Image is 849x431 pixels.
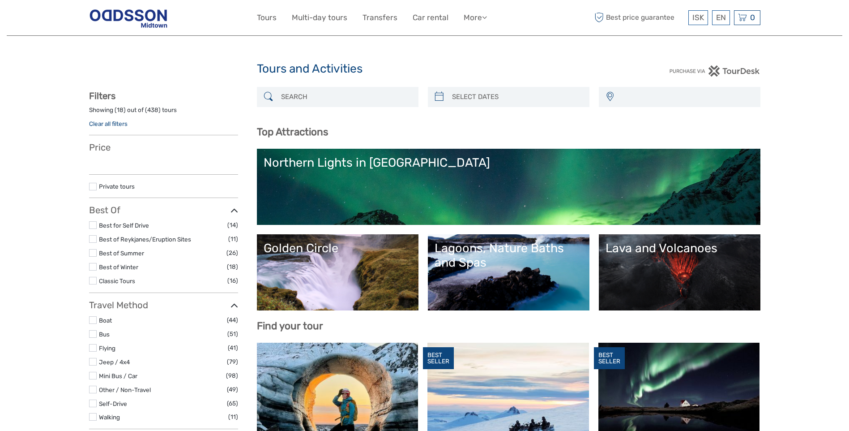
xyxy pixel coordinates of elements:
[464,11,487,24] a: More
[257,11,277,24] a: Tours
[257,62,593,76] h1: Tours and Activities
[147,106,158,114] label: 438
[435,241,583,270] div: Lagoons, Nature Baths and Spas
[99,414,120,421] a: Walking
[264,155,754,170] div: Northern Lights in [GEOGRAPHIC_DATA]
[99,277,135,284] a: Classic Tours
[227,220,238,230] span: (14)
[413,11,448,24] a: Car rental
[228,234,238,244] span: (11)
[606,241,754,255] div: Lava and Volcanoes
[257,126,328,138] b: Top Attractions
[264,155,754,218] a: Northern Lights in [GEOGRAPHIC_DATA]
[89,205,238,215] h3: Best Of
[99,358,130,366] a: Jeep / 4x4
[89,120,128,127] a: Clear all filters
[99,236,191,243] a: Best of Reykjanes/Eruption Sites
[99,222,149,229] a: Best for Self Drive
[89,106,238,120] div: Showing ( ) out of ( ) tours
[99,317,112,324] a: Boat
[423,347,454,370] div: BEST SELLER
[99,400,127,407] a: Self-Drive
[227,315,238,325] span: (44)
[264,241,412,255] div: Golden Circle
[99,263,138,271] a: Best of Winter
[712,10,730,25] div: EN
[257,320,323,332] b: Find your tour
[228,412,238,422] span: (11)
[292,11,347,24] a: Multi-day tours
[227,276,238,286] span: (16)
[99,250,144,257] a: Best of Summer
[117,106,124,114] label: 18
[227,384,238,395] span: (49)
[363,11,397,24] a: Transfers
[226,248,238,258] span: (26)
[435,241,583,304] a: Lagoons, Nature Baths and Spas
[99,331,110,338] a: Bus
[277,89,414,105] input: SEARCH
[692,13,704,22] span: ISK
[227,262,238,272] span: (18)
[89,142,238,153] h3: Price
[89,91,115,101] strong: Filters
[99,345,115,352] a: Flying
[749,13,756,22] span: 0
[89,7,168,29] img: Reykjavik Residence
[99,183,135,190] a: Private tours
[606,241,754,304] a: Lava and Volcanoes
[227,357,238,367] span: (79)
[226,371,238,381] span: (98)
[99,372,137,379] a: Mini Bus / Car
[264,241,412,304] a: Golden Circle
[228,343,238,353] span: (41)
[99,386,151,393] a: Other / Non-Travel
[594,347,625,370] div: BEST SELLER
[89,300,238,310] h3: Travel Method
[227,329,238,339] span: (51)
[593,10,686,25] span: Best price guarantee
[669,65,760,77] img: PurchaseViaTourDesk.png
[448,89,585,105] input: SELECT DATES
[227,398,238,409] span: (65)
